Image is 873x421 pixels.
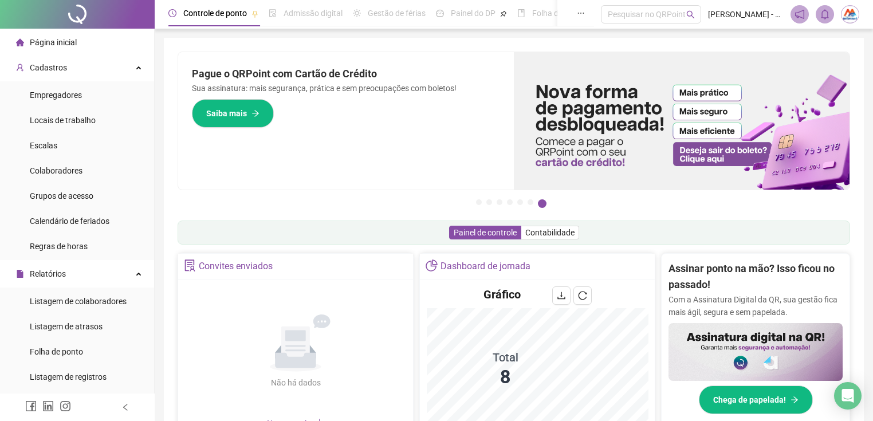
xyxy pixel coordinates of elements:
button: 2 [486,199,492,205]
span: facebook [25,400,37,412]
span: Locais de trabalho [30,116,96,125]
span: Listagem de atrasos [30,322,103,331]
div: Não há dados [243,376,348,389]
p: Com a Assinatura Digital da QR, sua gestão fica mais ágil, segura e sem papelada. [668,293,843,318]
span: Gestão de férias [368,9,426,18]
span: linkedin [42,400,54,412]
span: Empregadores [30,91,82,100]
span: Folha de pagamento [532,9,605,18]
span: pushpin [500,10,507,17]
h4: Gráfico [483,286,521,302]
img: banner%2F096dab35-e1a4-4d07-87c2-cf089f3812bf.png [514,52,850,190]
button: 6 [528,199,533,205]
span: Escalas [30,141,57,150]
span: Chega de papelada! [713,394,786,406]
button: 7 [538,199,546,208]
img: banner%2F02c71560-61a6-44d4-94b9-c8ab97240462.png [668,323,843,381]
button: 3 [497,199,502,205]
span: search [686,10,695,19]
button: Chega de papelada! [699,385,813,414]
span: clock-circle [168,9,176,17]
span: Listagem de registros [30,372,107,381]
p: Sua assinatura: mais segurança, prática e sem preocupações com boletos! [192,82,500,95]
span: reload [578,291,587,300]
span: pushpin [251,10,258,17]
img: 89085 [841,6,859,23]
span: Relatórios [30,269,66,278]
span: Colaboradores [30,166,82,175]
span: Página inicial [30,38,77,47]
span: book [517,9,525,17]
span: Folha de ponto [30,347,83,356]
span: user-add [16,64,24,72]
span: Cadastros [30,63,67,72]
span: solution [184,259,196,272]
span: left [121,403,129,411]
div: Open Intercom Messenger [834,382,862,410]
span: file-done [269,9,277,17]
div: Dashboard de jornada [441,257,530,276]
button: 5 [517,199,523,205]
span: ellipsis [577,9,585,17]
span: dashboard [436,9,444,17]
span: Saiba mais [206,107,247,120]
span: sun [353,9,361,17]
span: arrow-right [251,109,259,117]
div: Convites enviados [199,257,273,276]
span: arrow-right [791,396,799,404]
span: Calendário de feriados [30,217,109,226]
h2: Assinar ponto na mão? Isso ficou no passado! [668,261,843,293]
span: Admissão digital [284,9,343,18]
span: Controle de ponto [183,9,247,18]
span: notification [795,9,805,19]
h2: Pague o QRPoint com Cartão de Crédito [192,66,500,82]
button: 4 [507,199,513,205]
span: file [16,270,24,278]
span: Contabilidade [525,228,575,237]
span: bell [820,9,830,19]
span: home [16,38,24,46]
button: 1 [476,199,482,205]
span: Painel de controle [454,228,517,237]
span: Listagem de colaboradores [30,297,127,306]
button: Saiba mais [192,99,274,128]
span: pie-chart [426,259,438,272]
span: Regras de horas [30,242,88,251]
span: [PERSON_NAME] - M.A. INTERNET [708,8,784,21]
span: Painel do DP [451,9,496,18]
span: download [557,291,566,300]
span: Grupos de acesso [30,191,93,200]
span: instagram [60,400,71,412]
